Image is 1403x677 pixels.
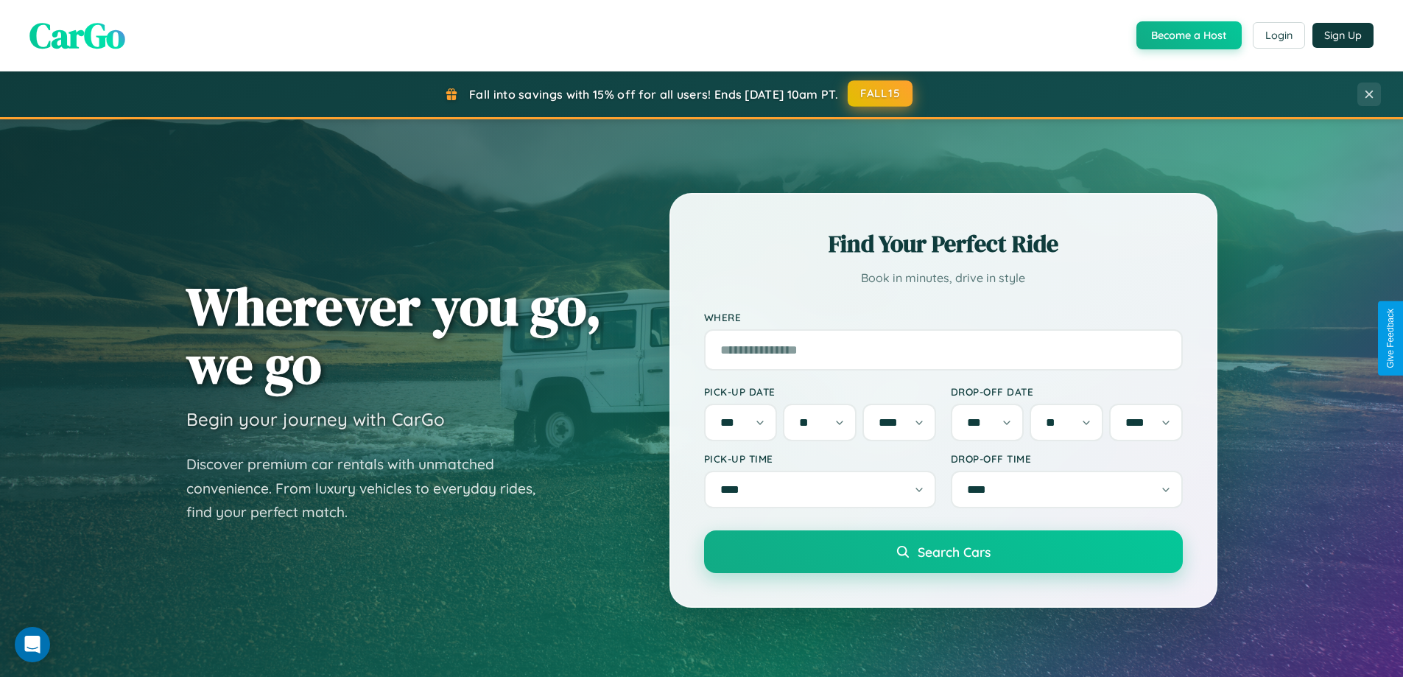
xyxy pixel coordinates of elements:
label: Drop-off Time [951,452,1183,465]
h2: Find Your Perfect Ride [704,228,1183,260]
label: Pick-up Time [704,452,936,465]
label: Where [704,311,1183,323]
span: Fall into savings with 15% off for all users! Ends [DATE] 10am PT. [469,87,838,102]
div: Give Feedback [1385,309,1396,368]
div: Open Intercom Messenger [15,627,50,662]
button: Login [1253,22,1305,49]
h1: Wherever you go, we go [186,277,602,393]
label: Pick-up Date [704,385,936,398]
button: Sign Up [1312,23,1374,48]
button: Become a Host [1136,21,1242,49]
label: Drop-off Date [951,385,1183,398]
p: Discover premium car rentals with unmatched convenience. From luxury vehicles to everyday rides, ... [186,452,555,525]
button: Search Cars [704,530,1183,573]
h3: Begin your journey with CarGo [186,408,445,430]
p: Book in minutes, drive in style [704,267,1183,289]
button: FALL15 [848,80,913,107]
span: CarGo [29,11,125,60]
span: Search Cars [918,544,991,560]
